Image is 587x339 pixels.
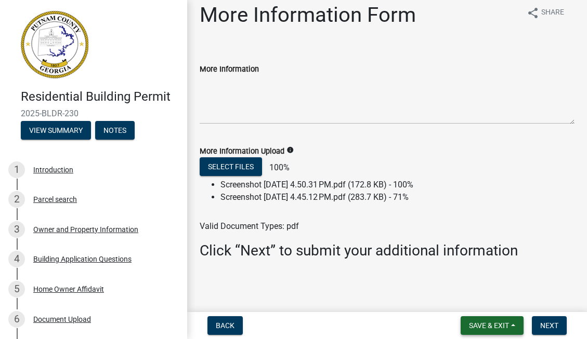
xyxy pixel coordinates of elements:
[33,196,77,203] div: Parcel search
[518,3,572,23] button: shareShare
[33,255,132,263] div: Building Application Questions
[95,127,135,135] wm-modal-confirm: Notes
[200,3,416,28] h1: More Information Form
[207,316,243,335] button: Back
[527,7,539,19] i: share
[200,66,259,73] label: More Information
[21,121,91,140] button: View Summary
[33,286,104,293] div: Home Owner Affidavit
[200,157,262,176] button: Select files
[21,109,166,118] span: 2025-BLDR-230
[8,311,25,328] div: 6
[286,146,294,154] i: info
[8,281,25,297] div: 5
[461,316,524,335] button: Save & Exit
[33,166,73,173] div: Introduction
[540,321,558,330] span: Next
[21,11,88,78] img: Putnam County, Georgia
[21,89,179,104] h4: Residential Building Permit
[8,221,25,238] div: 3
[33,316,91,323] div: Document Upload
[8,251,25,267] div: 4
[95,121,135,140] button: Notes
[532,316,567,335] button: Next
[8,161,25,178] div: 1
[200,242,575,260] h3: Click “Next” to submit your additional information
[541,7,564,19] span: Share
[200,221,299,231] span: Valid Document Types: pdf
[33,226,138,233] div: Owner and Property Information
[220,191,575,204] li: Screenshot [DATE] 4.45.12 PM.pdf (283.7 KB) - 71%
[220,179,575,191] li: Screenshot [DATE] 4.50.31 PM.pdf (172.8 KB) - 100%
[21,127,91,135] wm-modal-confirm: Summary
[264,162,290,172] span: 100%
[8,191,25,208] div: 2
[469,321,509,330] span: Save & Exit
[200,148,284,155] label: More Information Upload
[216,321,234,330] span: Back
